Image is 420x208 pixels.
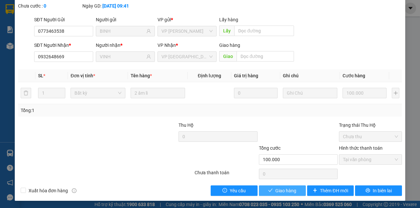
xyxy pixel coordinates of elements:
[343,73,365,78] span: Cước hàng
[275,187,296,194] span: Giao hàng
[222,188,227,193] span: exclamation-circle
[146,54,151,59] span: user
[339,145,383,151] label: Hình thức thanh toán
[219,51,237,62] span: Giao
[343,88,387,98] input: 0
[268,188,273,193] span: check
[259,145,281,151] span: Tổng cước
[161,52,213,62] span: VP Sài Gòn
[259,185,306,196] button: checkGiao hàng
[219,26,234,36] span: Lấy
[26,187,71,194] span: Xuất hóa đơn hàng
[219,17,238,22] span: Lấy hàng
[211,185,258,196] button: exclamation-circleYêu cầu
[355,185,402,196] button: printerIn biên lai
[237,51,294,62] input: Dọc đường
[74,88,121,98] span: Bất kỳ
[234,88,278,98] input: 0
[21,88,31,98] button: delete
[178,123,194,128] span: Thu Hộ
[34,42,93,49] div: SĐT Người Nhận
[100,28,145,35] input: Tên người gửi
[38,73,43,78] span: SL
[71,73,95,78] span: Đơn vị tính
[280,69,340,82] th: Ghi chú
[161,26,213,36] span: VP Phan Thiết
[100,53,145,60] input: Tên người nhận
[230,187,246,194] span: Yêu cầu
[198,73,221,78] span: Định lượng
[339,122,402,129] div: Trạng thái Thu Hộ
[234,26,294,36] input: Dọc đường
[96,42,155,49] div: Người nhận
[18,2,81,9] div: Chưa cước :
[194,169,258,180] div: Chưa thanh toán
[219,43,240,48] span: Giao hàng
[320,187,348,194] span: Thêm ĐH mới
[366,188,370,193] span: printer
[234,73,258,78] span: Giá trị hàng
[157,43,176,48] span: VP Nhận
[343,155,398,164] span: Tại văn phòng
[82,2,145,9] div: Ngày GD:
[343,132,398,142] span: Chưa thu
[44,3,46,9] b: 0
[307,185,354,196] button: plusThêm ĐH mới
[131,88,185,98] input: VD: Bàn, Ghế
[283,88,337,98] input: Ghi Chú
[131,73,152,78] span: Tên hàng
[72,188,76,193] span: info-circle
[146,29,151,33] span: user
[373,187,392,194] span: In biên lai
[96,16,155,23] div: Người gửi
[34,16,93,23] div: SĐT Người Gửi
[313,188,317,193] span: plus
[21,107,163,114] div: Tổng: 1
[157,16,217,23] div: VP gửi
[102,3,129,9] b: [DATE] 09:41
[392,88,399,98] button: plus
